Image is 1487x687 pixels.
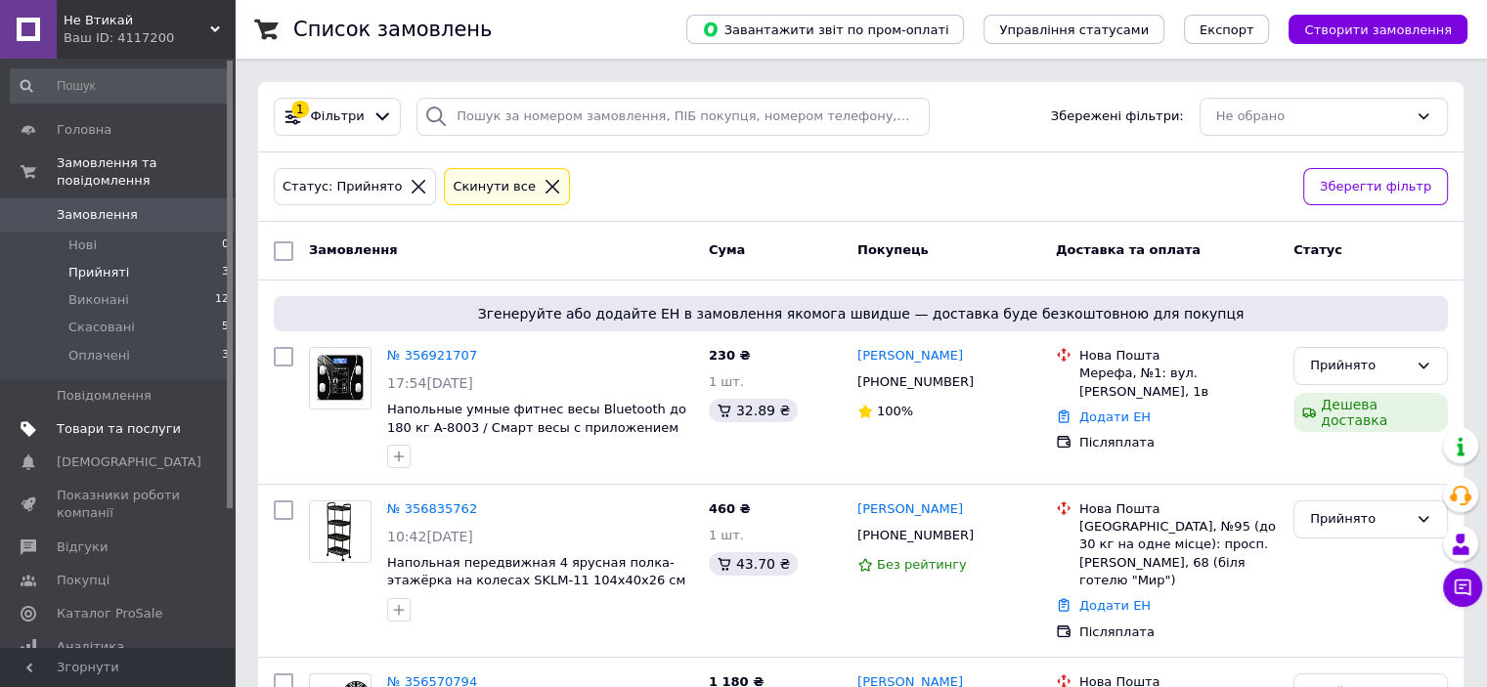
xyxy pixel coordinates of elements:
img: Фото товару [310,501,371,562]
span: Нові [68,236,97,254]
button: Чат з покупцем [1443,568,1482,607]
img: Фото товару [310,348,371,408]
a: Фото товару [309,347,372,409]
span: Замовлення [309,242,397,257]
span: 10:42[DATE] [387,529,473,544]
span: Згенеруйте або додайте ЕН в замовлення якомога швидше — доставка буде безкоштовною для покупця [282,304,1440,323]
span: Покупець [857,242,929,257]
div: [PHONE_NUMBER] [853,523,978,548]
span: Cума [709,242,745,257]
span: 1 шт. [709,528,744,542]
button: Зберегти фільтр [1303,168,1448,206]
span: Показники роботи компанії [57,487,181,522]
div: [GEOGRAPHIC_DATA], №95 (до 30 кг на одне місце): просп. [PERSON_NAME], 68 (біля готелю "Мир") [1079,518,1278,589]
div: Післяплата [1079,623,1278,641]
div: Ваш ID: 4117200 [64,29,235,47]
span: Прийняті [68,264,129,281]
button: Управління статусами [984,15,1164,44]
span: Завантажити звіт по пром-оплаті [702,21,948,38]
input: Пошук за номером замовлення, ПІБ покупця, номером телефону, Email, номером накладної [416,98,930,136]
a: Додати ЕН [1079,598,1151,613]
div: Дешева доставка [1293,393,1448,432]
div: Нова Пошта [1079,500,1278,518]
a: [PERSON_NAME] [857,500,963,519]
span: 5 [222,319,229,336]
div: Cкинути все [449,177,540,197]
span: 1 шт. [709,374,744,389]
div: 1 [291,101,309,118]
span: Доставка та оплата [1056,242,1201,257]
input: Пошук [10,68,231,104]
span: Товари та послуги [57,420,181,438]
span: Статус [1293,242,1342,257]
span: Замовлення [57,206,138,224]
span: Оплачені [68,347,130,365]
span: Зберегти фільтр [1320,177,1431,197]
div: Мерефа, №1: вул. [PERSON_NAME], 1в [1079,365,1278,400]
button: Завантажити звіт по пром-оплаті [686,15,964,44]
span: 0 [222,236,229,254]
button: Створити замовлення [1289,15,1467,44]
div: Статус: Прийнято [279,177,406,197]
div: Прийнято [1310,509,1408,530]
div: Післяплата [1079,434,1278,451]
span: Повідомлення [57,387,152,405]
span: 100% [877,404,913,418]
button: Експорт [1184,15,1270,44]
a: Створити замовлення [1269,21,1467,36]
div: [PHONE_NUMBER] [853,369,978,395]
span: Без рейтингу [877,557,967,572]
span: Збережені фільтри: [1051,107,1184,126]
span: 3 [222,264,229,281]
div: 43.70 ₴ [709,552,798,576]
span: 230 ₴ [709,348,751,363]
span: Аналітика [57,638,124,656]
span: Створити замовлення [1304,22,1452,37]
span: 12 [215,291,229,309]
span: Виконані [68,291,129,309]
span: 17:54[DATE] [387,375,473,391]
span: Головна [57,121,111,139]
span: Управління статусами [999,22,1149,37]
a: № 356835762 [387,501,477,516]
a: Фото товару [309,500,372,563]
a: Напольные умные фитнес весы Bluetooth до 180 кг A-8003 / Смарт весы с приложением [387,402,686,435]
a: Додати ЕН [1079,409,1151,424]
span: [DEMOGRAPHIC_DATA] [57,453,201,471]
span: Відгуки [57,538,108,556]
h1: Список замовлень [293,18,492,41]
span: 3 [222,347,229,365]
span: 460 ₴ [709,501,751,516]
div: Не обрано [1216,107,1408,127]
div: 32.89 ₴ [709,399,798,422]
a: № 356921707 [387,348,477,363]
span: Покупці [57,572,109,589]
span: Каталог ProSale [57,605,162,623]
a: [PERSON_NAME] [857,347,963,365]
span: Експорт [1200,22,1254,37]
span: Не Втикай [64,12,210,29]
div: Нова Пошта [1079,347,1278,365]
span: Замовлення та повідомлення [57,154,235,190]
div: Прийнято [1310,356,1408,376]
a: Напольная передвижная 4 ярусная полка-этажёрка на колесах SKLM-11 104х40х26 см [387,555,685,588]
span: Фільтри [311,107,365,126]
span: Скасовані [68,319,135,336]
